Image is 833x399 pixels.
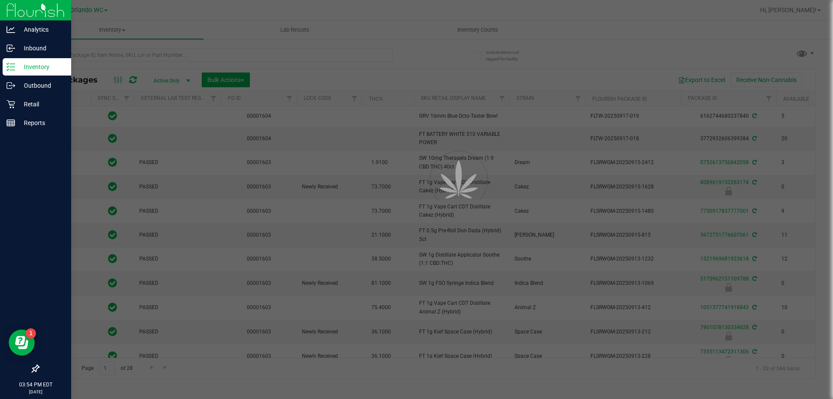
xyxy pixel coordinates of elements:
iframe: Resource center unread badge [26,328,36,339]
p: [DATE] [4,389,67,395]
iframe: Resource center [9,330,35,356]
p: Retail [15,99,67,109]
inline-svg: Analytics [7,25,15,34]
p: Inbound [15,43,67,53]
p: 03:54 PM EDT [4,381,67,389]
p: Reports [15,118,67,128]
p: Inventory [15,62,67,72]
p: Analytics [15,24,67,35]
inline-svg: Inbound [7,44,15,53]
inline-svg: Inventory [7,63,15,71]
inline-svg: Outbound [7,81,15,90]
inline-svg: Reports [7,119,15,127]
inline-svg: Retail [7,100,15,109]
p: Outbound [15,80,67,91]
